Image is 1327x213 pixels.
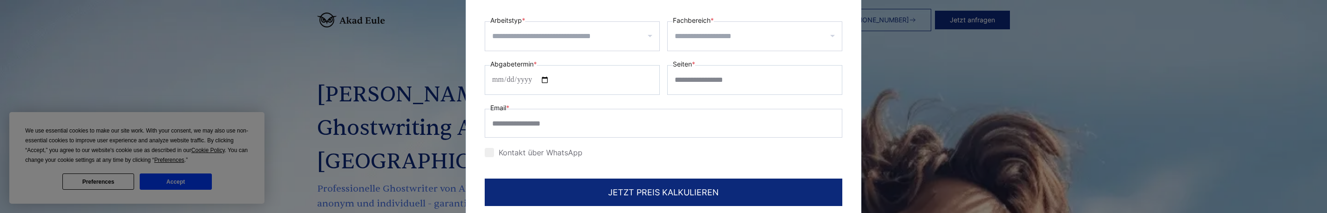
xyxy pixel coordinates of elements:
label: Email [490,102,509,113]
button: JETZT PREIS KALKULIEREN [485,179,842,206]
label: Fachbereich [673,15,714,26]
label: Arbeitstyp [490,15,525,26]
label: Seiten [673,59,695,70]
label: Abgabetermin [490,59,537,70]
label: Kontakt über WhatsApp [485,148,582,157]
